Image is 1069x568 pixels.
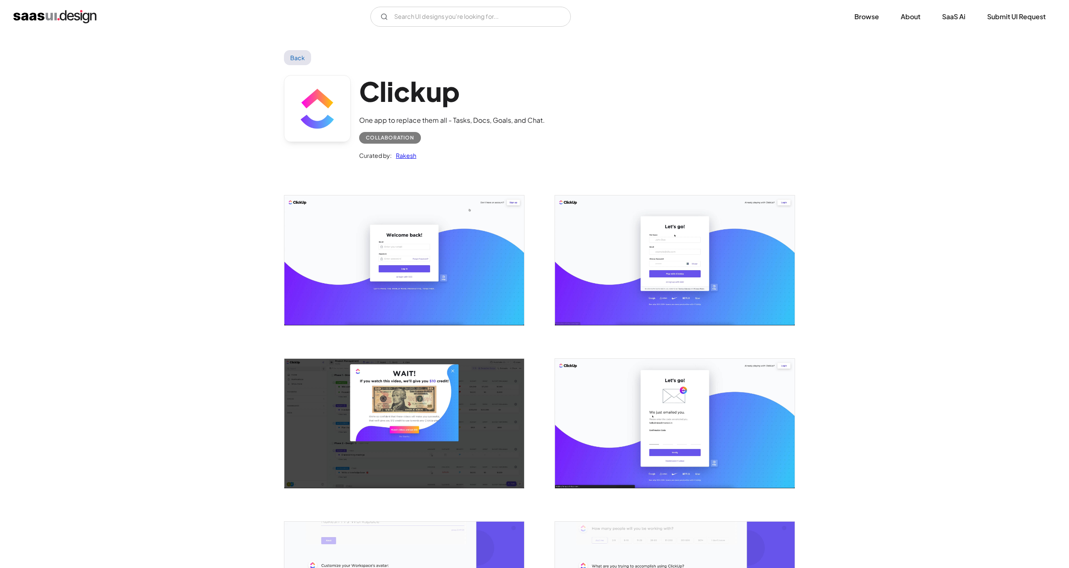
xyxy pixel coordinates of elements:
[359,150,392,160] div: Curated by:
[844,8,889,26] a: Browse
[366,133,414,143] div: Collaboration
[284,50,311,65] a: Back
[555,195,795,325] img: 60436225eb50aa49d2530e90_Clickup%20Signup.jpg
[284,359,524,488] a: open lightbox
[932,8,975,26] a: SaaS Ai
[13,10,96,23] a: home
[284,195,524,325] img: 60436226e717603c391a42bc_Clickup%20Login.jpg
[359,115,545,125] div: One app to replace them all - Tasks, Docs, Goals, and Chat.
[555,195,795,325] a: open lightbox
[891,8,930,26] a: About
[370,7,571,27] input: Search UI designs you're looking for...
[555,359,795,488] a: open lightbox
[392,150,416,160] a: Rakesh
[977,8,1056,26] a: Submit UI Request
[284,195,524,325] a: open lightbox
[370,7,571,27] form: Email Form
[555,359,795,488] img: 60436226bfa49d52860c1018_Clickup%20email%20verification.jpg
[284,359,524,488] img: 604362264631b01d94f1067a_Clickup%20hook.jpg
[359,75,545,107] h1: Clickup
